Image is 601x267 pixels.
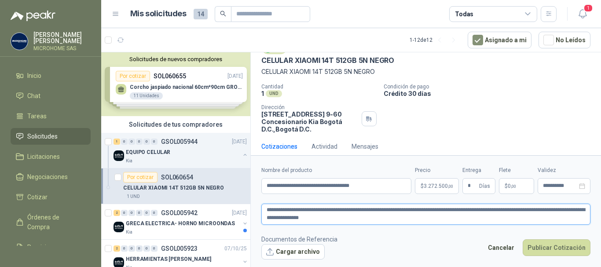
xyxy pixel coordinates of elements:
h1: Mis solicitudes [130,7,187,20]
a: Licitaciones [11,148,91,165]
p: GSOL005923 [161,245,198,252]
button: Solicitudes de nuevos compradores [105,56,247,62]
p: $ 0,00 [499,178,534,194]
div: 0 [136,139,143,145]
a: Tareas [11,108,91,124]
p: 1 [261,90,264,97]
div: 2 [114,210,120,216]
p: Crédito 30 días [384,90,597,97]
div: Por cotizar [123,172,158,183]
a: Remisiones [11,239,91,256]
p: [DATE] [232,209,247,217]
div: 0 [128,210,135,216]
p: HERRAMIENTAS [PERSON_NAME] [126,255,211,263]
button: Cargar archivo [261,244,325,260]
div: 0 [143,210,150,216]
span: Negociaciones [27,172,68,182]
a: Por cotizarSOL060654CELULAR XIAOMI 14T 512GB 5N NEGRO1 UND [101,168,250,204]
a: 1 0 0 0 0 0 GSOL005944[DATE] Company LogoEQUIPO CELULARKia [114,136,249,165]
div: 0 [151,245,158,252]
p: $3.272.500,00 [415,178,459,194]
div: 0 [136,245,143,252]
p: Kia [126,157,132,165]
div: Actividad [311,142,337,151]
button: 1 [575,6,590,22]
div: Todas [455,9,473,19]
label: Validez [538,166,590,175]
span: Solicitudes [27,132,58,141]
div: 0 [128,139,135,145]
p: MICROHOME SAS [33,46,91,51]
button: Asignado a mi [468,32,531,48]
a: Negociaciones [11,168,91,185]
div: 0 [136,210,143,216]
div: 2 [114,245,120,252]
span: search [220,11,226,17]
span: Inicio [27,71,41,80]
span: Órdenes de Compra [27,212,82,232]
div: 0 [151,210,158,216]
img: Company Logo [11,33,28,50]
div: 1 - 12 de 12 [410,33,461,47]
p: Kia [126,229,132,236]
span: Remisiones [27,242,60,252]
span: 3.272.500 [424,183,453,189]
p: Condición de pago [384,84,597,90]
span: $ [505,183,508,189]
button: Publicar Cotización [523,239,590,256]
p: [PERSON_NAME] [PERSON_NAME] [33,32,91,44]
label: Flete [499,166,534,175]
div: 0 [121,245,128,252]
span: Licitaciones [27,152,60,161]
img: Company Logo [114,150,124,161]
label: Entrega [462,166,495,175]
div: 0 [143,139,150,145]
div: 0 [128,245,135,252]
p: CELULAR XIAOMI 14T 512GB 5N NEGRO [123,184,224,192]
div: 0 [151,139,158,145]
img: Logo peakr [11,11,55,21]
p: GSOL005944 [161,139,198,145]
p: CELULAR XIAOMI 14T 512GB 5N NEGRO [261,67,590,77]
button: Cancelar [483,239,519,256]
span: Cotizar [27,192,48,202]
div: 1 [114,139,120,145]
img: Company Logo [114,222,124,232]
a: 2 0 0 0 0 0 GSOL005942[DATE] Company LogoGRECA ELECTRICA- HORNO MICROONDASKia [114,208,249,236]
label: Nombre del producto [261,166,411,175]
span: ,00 [511,184,516,189]
p: EQUIPO CELULAR [126,148,170,157]
div: 0 [121,210,128,216]
button: No Leídos [539,32,590,48]
p: Documentos de Referencia [261,234,337,244]
span: 0 [508,183,516,189]
div: 1 UND [123,193,143,200]
span: Chat [27,91,40,101]
p: GSOL005942 [161,210,198,216]
p: Dirección [261,104,358,110]
a: Órdenes de Compra [11,209,91,235]
div: Solicitudes de nuevos compradoresPor cotizarSOL060655[DATE] Corcho jaspiado nacional 60cm*90cm GR... [101,52,250,116]
span: 14 [194,9,208,19]
a: Cotizar [11,189,91,205]
p: SOL060654 [161,174,193,180]
span: ,00 [448,184,453,189]
a: Solicitudes [11,128,91,145]
span: 1 [583,4,593,12]
span: Días [479,179,490,194]
label: Precio [415,166,459,175]
div: 0 [143,245,150,252]
p: CELULAR XIAOMI 14T 512GB 5N NEGRO [261,56,394,65]
p: [STREET_ADDRESS] 9-60 Concesionario Kia Bogotá D.C. , Bogotá D.C. [261,110,358,133]
a: Chat [11,88,91,104]
p: GRECA ELECTRICA- HORNO MICROONDAS [126,219,235,228]
p: Cantidad [261,84,377,90]
p: [DATE] [232,138,247,146]
div: 0 [121,139,128,145]
div: Solicitudes de tus compradores [101,116,250,133]
p: 07/10/25 [224,245,247,253]
div: Mensajes [352,142,378,151]
a: Inicio [11,67,91,84]
div: Cotizaciones [261,142,297,151]
span: Tareas [27,111,47,121]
